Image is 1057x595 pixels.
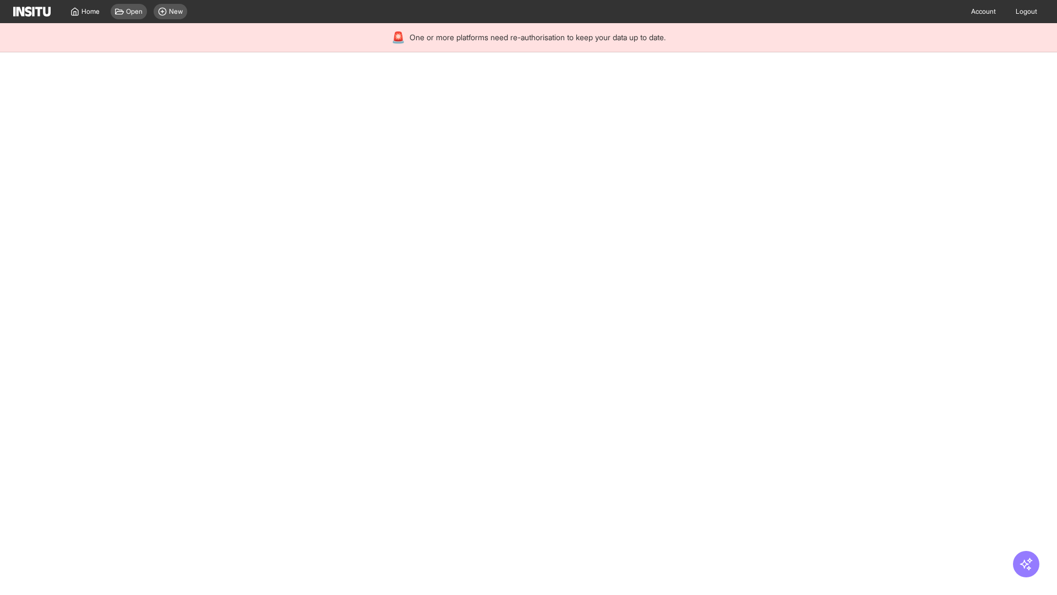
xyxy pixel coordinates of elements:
[126,7,143,16] span: Open
[391,30,405,45] div: 🚨
[410,32,666,43] span: One or more platforms need re-authorisation to keep your data up to date.
[81,7,100,16] span: Home
[13,7,51,17] img: Logo
[169,7,183,16] span: New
